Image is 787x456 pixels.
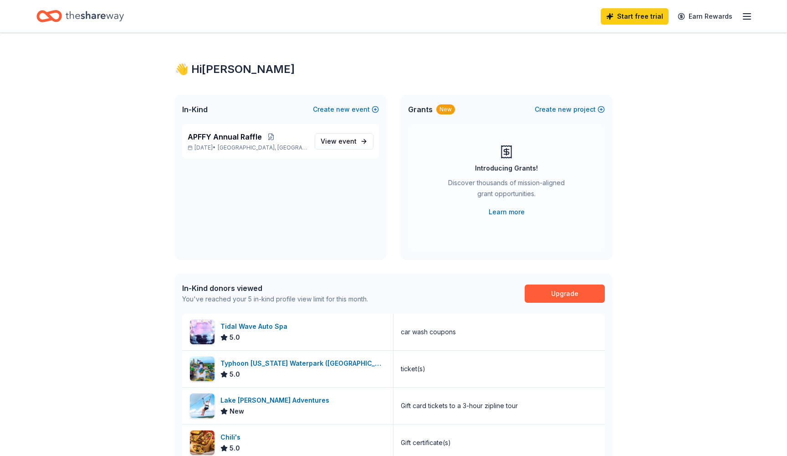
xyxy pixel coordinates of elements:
[558,104,572,115] span: new
[230,332,240,343] span: 5.0
[36,5,124,27] a: Home
[525,285,605,303] a: Upgrade
[190,320,215,344] img: Image for Tidal Wave Auto Spa
[445,177,568,203] div: Discover thousands of mission-aligned grant opportunities.
[401,437,451,448] div: Gift certificate(s)
[188,131,262,142] span: APFFY Annual Raffle
[672,8,738,25] a: Earn Rewards
[190,394,215,418] img: Image for Lake Travis Zipline Adventures
[182,294,368,305] div: You've reached your 5 in-kind profile view limit for this month.
[220,395,333,406] div: Lake [PERSON_NAME] Adventures
[182,104,208,115] span: In-Kind
[436,104,455,114] div: New
[401,363,425,374] div: ticket(s)
[182,283,368,294] div: In-Kind donors viewed
[489,207,525,218] a: Learn more
[220,321,291,332] div: Tidal Wave Auto Spa
[188,144,307,151] p: [DATE] •
[601,8,669,25] a: Start free trial
[535,104,605,115] button: Createnewproject
[408,104,433,115] span: Grants
[315,133,373,150] a: View event
[321,136,357,147] span: View
[230,369,240,380] span: 5.0
[218,144,307,151] span: [GEOGRAPHIC_DATA], [GEOGRAPHIC_DATA]
[336,104,350,115] span: new
[338,137,357,145] span: event
[220,358,386,369] div: Typhoon [US_STATE] Waterpark ([GEOGRAPHIC_DATA])
[190,357,215,381] img: Image for Typhoon Texas Waterpark (Austin)
[401,326,456,337] div: car wash coupons
[313,104,379,115] button: Createnewevent
[175,62,612,77] div: 👋 Hi [PERSON_NAME]
[190,430,215,455] img: Image for Chili's
[220,432,244,443] div: Chili's
[230,406,244,417] span: New
[475,163,538,174] div: Introducing Grants!
[401,400,518,411] div: Gift card tickets to a 3-hour zipline tour
[230,443,240,454] span: 5.0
